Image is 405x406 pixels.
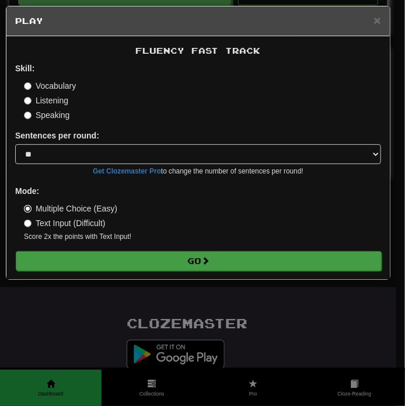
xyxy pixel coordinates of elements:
label: Text Input (Difficult) [24,217,106,229]
label: Multiple Choice (Easy) [24,203,117,214]
input: Speaking [24,112,32,119]
span: × [374,13,381,27]
label: Vocabulary [24,80,76,92]
input: Multiple Choice (Easy) [24,205,32,213]
small: to change the number of sentences per round! [15,166,381,176]
label: Sentences per round: [15,130,99,141]
button: Go [16,251,382,271]
button: Close [374,14,381,26]
input: Text Input (Difficult) [24,220,32,227]
input: Vocabulary [24,82,32,90]
small: Score 2x the points with Text Input ! [24,232,381,242]
span: Fluency Fast Track [136,46,261,55]
input: Listening [24,97,32,105]
h5: Play [15,15,381,27]
label: Speaking [24,109,69,121]
label: Listening [24,95,68,106]
strong: Skill: [15,64,34,73]
strong: Mode: [15,186,39,196]
a: Get Clozemaster Pro [93,167,161,175]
